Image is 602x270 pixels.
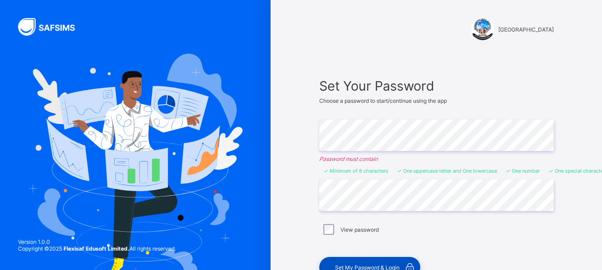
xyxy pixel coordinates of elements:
[506,168,540,174] li: One number
[498,26,554,33] span: [GEOGRAPHIC_DATA]
[324,168,388,174] li: Minimum of 8 characters
[319,156,554,162] em: Password must contain
[18,238,176,245] span: Version 1.0.0
[18,245,176,252] span: Copyright © 2025 All rights reserved.
[18,18,86,36] img: SAFSIMS Logo
[397,168,497,174] li: One uppercase letter and One lowercase
[64,245,129,252] strong: Flexisaf Edusoft Limited.
[319,97,447,104] span: Choose a password to start/continue using the app
[319,78,554,94] span: Set Your Password
[471,18,494,41] img: SUNSHINE INTERNATIONAL SCHOOL
[340,226,379,233] label: View password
